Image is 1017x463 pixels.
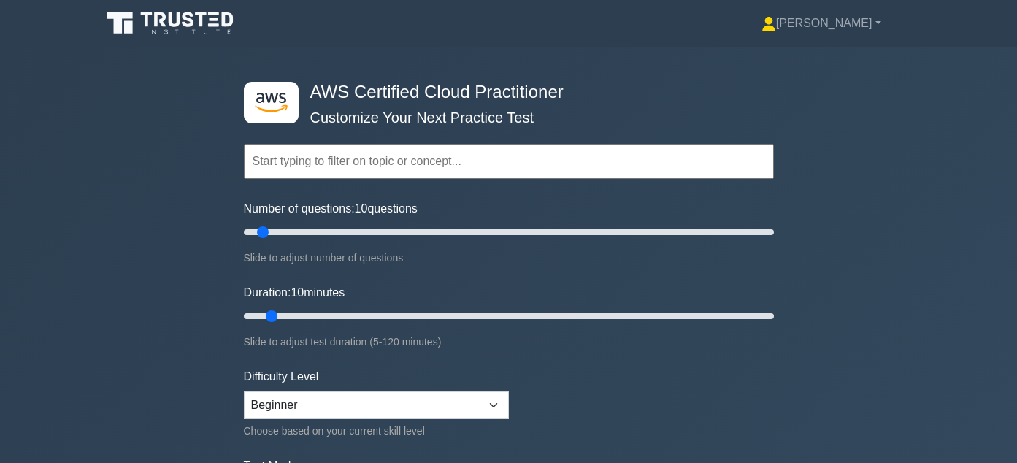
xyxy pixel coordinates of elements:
label: Difficulty Level [244,368,319,386]
h4: AWS Certified Cloud Practitioner [304,82,702,103]
input: Start typing to filter on topic or concept... [244,144,774,179]
label: Number of questions: questions [244,200,418,218]
div: Choose based on your current skill level [244,422,509,440]
div: Slide to adjust number of questions [244,249,774,267]
div: Slide to adjust test duration (5-120 minutes) [244,333,774,351]
label: Duration: minutes [244,284,345,302]
span: 10 [355,202,368,215]
a: [PERSON_NAME] [726,9,916,38]
span: 10 [291,286,304,299]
